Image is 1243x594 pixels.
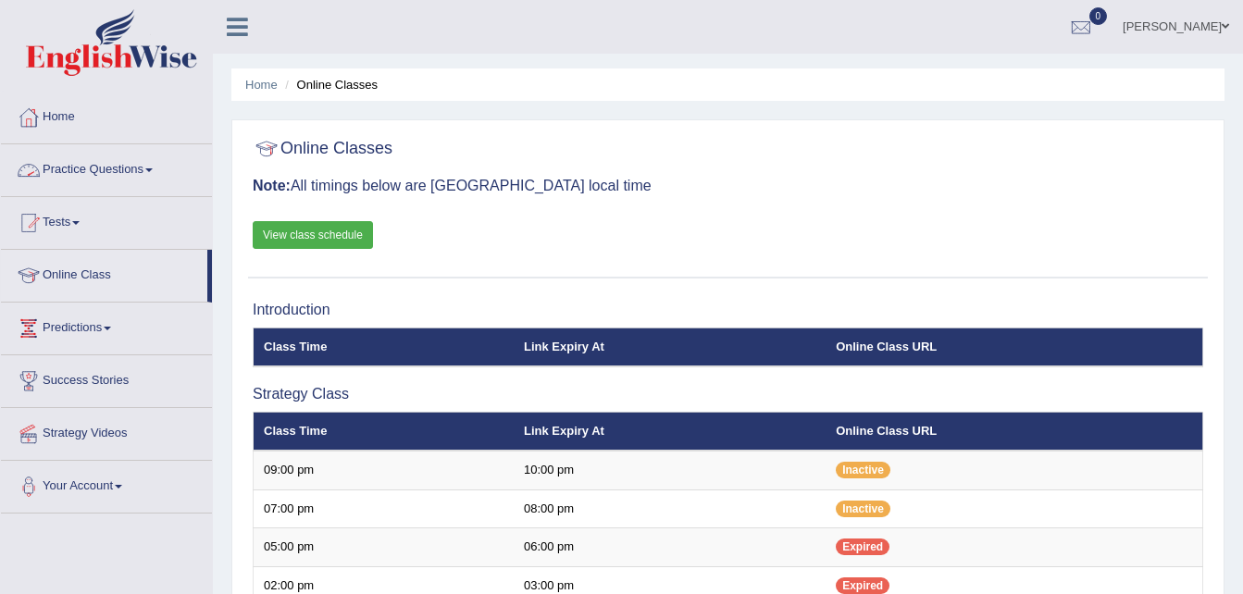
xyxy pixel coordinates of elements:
[254,489,514,528] td: 07:00 pm
[253,178,1203,194] h3: All timings below are [GEOGRAPHIC_DATA] local time
[254,528,514,567] td: 05:00 pm
[826,412,1202,451] th: Online Class URL
[253,221,373,249] a: View class schedule
[836,577,889,594] span: Expired
[253,178,291,193] b: Note:
[1089,7,1108,25] span: 0
[514,451,826,489] td: 10:00 pm
[1,92,212,138] a: Home
[836,462,890,478] span: Inactive
[1,355,212,402] a: Success Stories
[253,386,1203,402] h3: Strategy Class
[253,135,392,163] h2: Online Classes
[514,328,826,366] th: Link Expiry At
[826,328,1202,366] th: Online Class URL
[836,501,890,517] span: Inactive
[253,302,1203,318] h3: Introduction
[245,78,278,92] a: Home
[280,76,378,93] li: Online Classes
[254,412,514,451] th: Class Time
[1,408,212,454] a: Strategy Videos
[1,461,212,507] a: Your Account
[514,412,826,451] th: Link Expiry At
[1,303,212,349] a: Predictions
[254,328,514,366] th: Class Time
[514,528,826,567] td: 06:00 pm
[1,250,207,296] a: Online Class
[254,451,514,489] td: 09:00 pm
[1,144,212,191] a: Practice Questions
[514,489,826,528] td: 08:00 pm
[1,197,212,243] a: Tests
[836,538,889,555] span: Expired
